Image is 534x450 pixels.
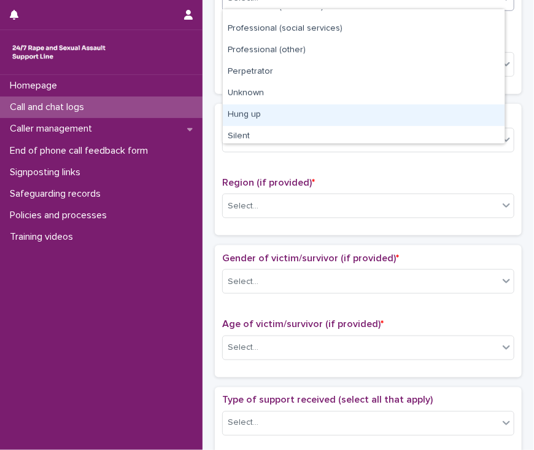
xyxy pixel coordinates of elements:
div: Professional (other) [223,40,505,61]
div: Unknown [223,83,505,105]
span: Type of support received (select all that apply) [222,395,433,405]
p: Signposting links [5,167,90,178]
div: Hung up [223,105,505,126]
p: Safeguarding records [5,188,110,200]
span: Gender of victim/survivor (if provided) [222,253,399,263]
span: Age of victim/survivor (if provided) [222,319,384,329]
div: Select... [228,341,258,354]
img: rhQMoQhaT3yELyF149Cw [10,40,108,65]
p: Homepage [5,80,67,92]
div: Select... [228,200,258,213]
div: Select... [228,417,258,430]
p: End of phone call feedback form [5,145,158,157]
p: Caller management [5,123,102,135]
p: Policies and processes [5,210,117,221]
div: Silent [223,126,505,148]
div: Select... [228,275,258,288]
div: Professional (social services) [223,18,505,40]
p: Call and chat logs [5,101,94,113]
span: Region (if provided) [222,178,315,187]
div: Perpetrator [223,61,505,83]
p: Training videos [5,231,83,243]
